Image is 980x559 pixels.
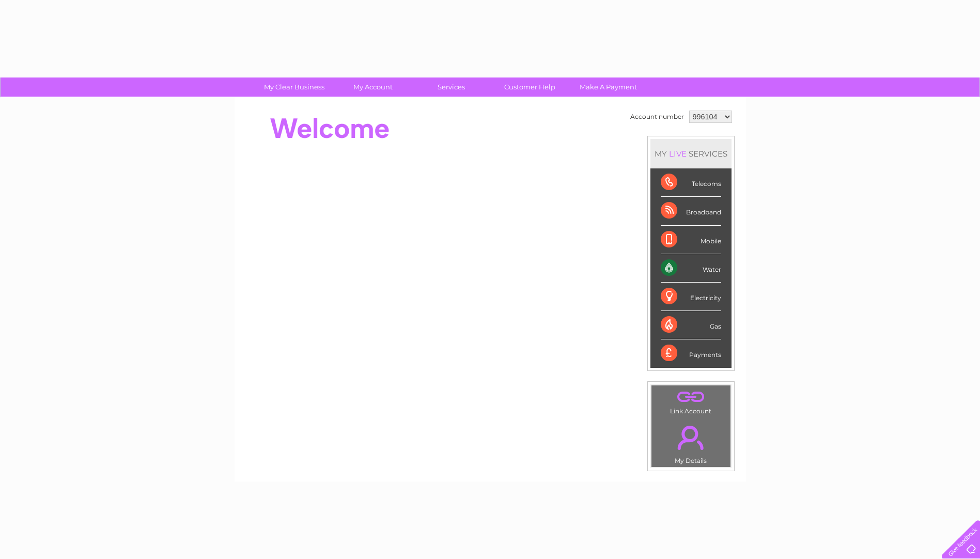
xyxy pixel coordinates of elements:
[654,420,728,456] a: .
[661,197,721,225] div: Broadband
[628,108,687,126] td: Account number
[252,77,337,97] a: My Clear Business
[566,77,651,97] a: Make A Payment
[487,77,572,97] a: Customer Help
[661,168,721,197] div: Telecoms
[409,77,494,97] a: Services
[651,385,731,417] td: Link Account
[651,417,731,468] td: My Details
[661,283,721,311] div: Electricity
[650,139,732,168] div: MY SERVICES
[661,311,721,339] div: Gas
[661,254,721,283] div: Water
[654,388,728,406] a: .
[330,77,415,97] a: My Account
[661,226,721,254] div: Mobile
[667,149,689,159] div: LIVE
[661,339,721,367] div: Payments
